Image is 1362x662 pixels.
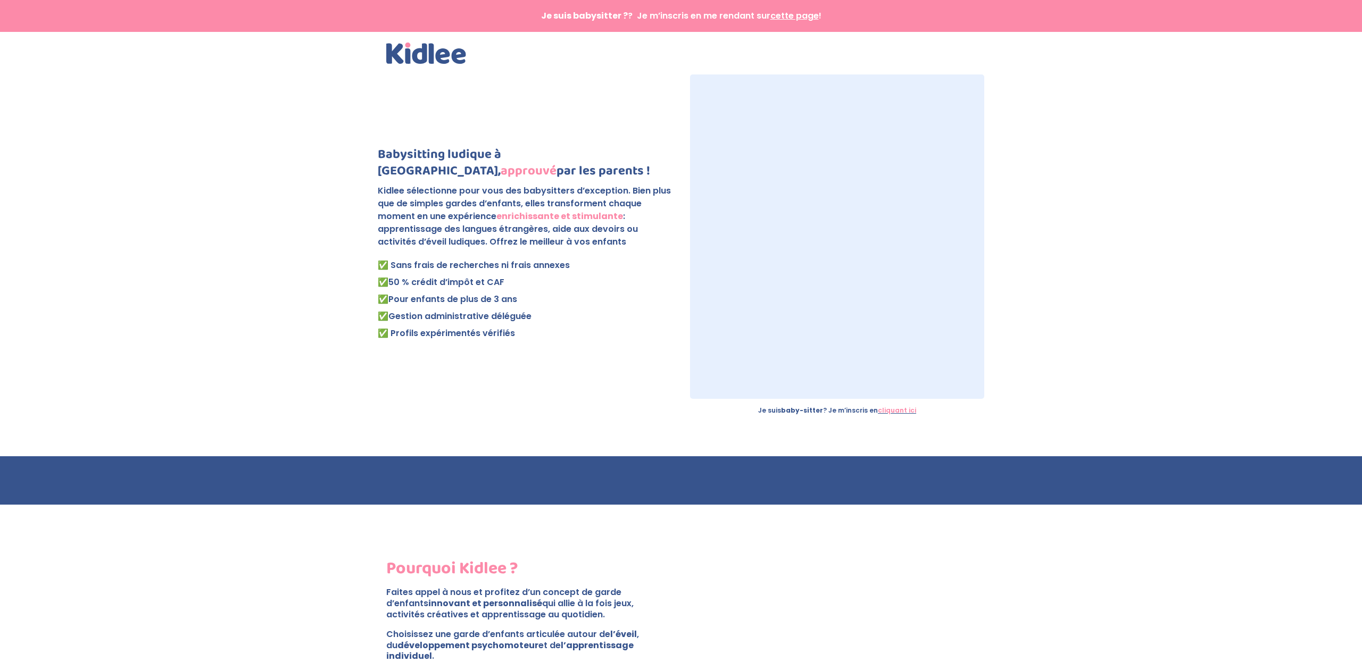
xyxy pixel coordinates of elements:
[781,406,823,415] strong: baby-sitter
[378,456,504,505] img: madame-figaro
[428,597,542,609] strong: innovant et personnalisé
[386,587,672,629] p: Faites appel à nous et profitez d’un concept de garde d’enfants qui allie à la fois jeux, activit...
[378,276,517,305] span: 50 % crédit d’impôt et CAF Pour enfants de plus de 3 ans
[858,456,984,505] img: les echos
[538,456,665,505] img: europe 1
[496,210,623,222] strong: enrichissante et stimulante
[378,310,531,322] span: ✅Gestion administrative déléguée
[378,259,570,271] span: ✅ Sans frais de recherches ni frais annexes
[690,74,984,399] iframe: formulaire-inscription-famille
[386,43,466,64] img: Kidlee - Logo
[541,10,628,22] strong: Je suis babysitter ?
[386,556,672,587] h2: Pourquoi Kidlee ?
[378,276,388,288] strong: ✅
[501,161,557,181] strong: approuvé
[690,407,984,414] p: Je suis ? Je m’inscris en
[378,185,672,257] p: Kidlee sélectionne pour vous des babysitters d’exception. Bien plus que de simples gardes d’enfan...
[378,293,388,305] strong: ✅
[378,146,672,185] h1: Babysitting ludique à [GEOGRAPHIC_DATA], par les parents !
[386,12,976,20] p: ? Je m’inscris en me rendant sur !
[397,639,538,651] strong: développement psychomoteur
[610,628,637,640] strong: l’éveil
[378,327,515,339] span: ✅ Profils expérimentés vérifiés
[697,456,824,505] img: marie claire
[770,10,819,22] span: cette page
[878,406,916,415] a: cliquant ici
